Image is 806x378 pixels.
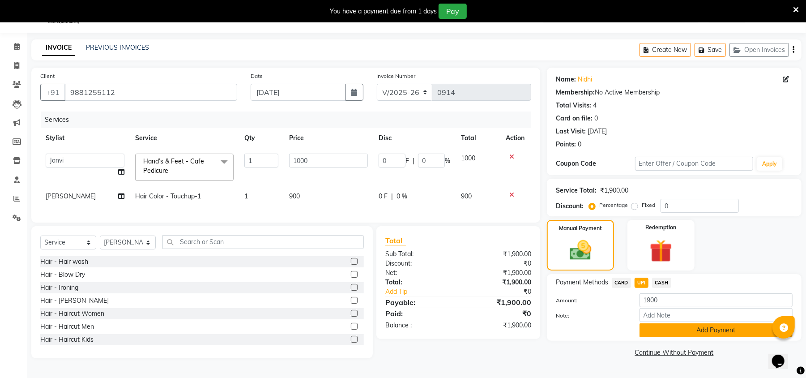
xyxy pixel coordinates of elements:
[458,297,538,308] div: ₹1,900.00
[40,296,109,305] div: Hair - [PERSON_NAME]
[379,321,458,330] div: Balance :
[46,192,96,200] span: [PERSON_NAME]
[64,84,237,101] input: Search by Name/Mobile/Email/Code
[458,249,538,259] div: ₹1,900.00
[379,259,458,268] div: Discount:
[640,308,793,322] input: Add Note
[40,283,78,292] div: Hair - Ironing
[251,72,263,80] label: Date
[556,186,597,195] div: Service Total:
[461,192,472,200] span: 900
[640,43,691,57] button: Create New
[284,128,373,148] th: Price
[379,268,458,278] div: Net:
[40,257,88,266] div: Hair - Hair wash
[162,235,364,249] input: Search or Scan
[588,127,607,136] div: [DATE]
[40,270,85,279] div: Hair - Blow Dry
[458,321,538,330] div: ₹1,900.00
[593,101,597,110] div: 4
[41,112,538,128] div: Services
[379,308,458,319] div: Paid:
[42,40,75,56] a: INVOICE
[458,308,538,319] div: ₹0
[379,297,458,308] div: Payable:
[549,296,632,305] label: Amount:
[578,140,581,149] div: 0
[40,309,104,318] div: Hair - Haircut Women
[695,43,726,57] button: Save
[40,72,55,80] label: Client
[578,75,592,84] a: Nidhi
[729,43,789,57] button: Open Invoices
[456,128,500,148] th: Total
[445,156,450,166] span: %
[143,157,204,175] span: Hand’s & Feet - Cafe Pedicure
[757,157,782,171] button: Apply
[640,323,793,337] button: Add Payment
[642,201,655,209] label: Fixed
[600,186,628,195] div: ₹1,900.00
[556,278,608,287] span: Payment Methods
[379,287,472,296] a: Add Tip
[640,293,793,307] input: Amount
[40,128,130,148] th: Stylist
[391,192,393,201] span: |
[289,192,300,200] span: 900
[559,224,602,232] label: Manual Payment
[405,156,409,166] span: F
[612,278,631,288] span: CARD
[458,268,538,278] div: ₹1,900.00
[40,322,94,331] div: Hair - Haircut Men
[379,192,388,201] span: 0 F
[239,128,284,148] th: Qty
[40,335,94,344] div: Hair - Haircut Kids
[330,7,437,16] div: You have a payment due from 1 days
[377,72,416,80] label: Invoice Number
[439,4,467,19] button: Pay
[556,101,591,110] div: Total Visits:
[461,154,475,162] span: 1000
[86,43,149,52] a: PREVIOUS INVOICES
[549,312,632,320] label: Note:
[635,157,753,171] input: Enter Offer / Coupon Code
[556,75,576,84] div: Name:
[397,192,407,201] span: 0 %
[244,192,248,200] span: 1
[556,202,584,211] div: Discount:
[643,237,679,265] img: _gift.svg
[379,249,458,259] div: Sub Total:
[413,156,414,166] span: |
[385,236,406,245] span: Total
[130,128,239,148] th: Service
[556,114,593,123] div: Card on file:
[458,278,538,287] div: ₹1,900.00
[594,114,598,123] div: 0
[768,342,797,369] iframe: chat widget
[635,278,648,288] span: UPI
[652,278,671,288] span: CASH
[458,259,538,268] div: ₹0
[472,287,538,296] div: ₹0
[645,223,676,232] label: Redemption
[500,128,531,148] th: Action
[599,201,628,209] label: Percentage
[556,140,576,149] div: Points:
[549,348,800,357] a: Continue Without Payment
[40,84,65,101] button: +91
[135,192,201,200] span: Hair Color - Touchup-1
[168,167,172,175] a: x
[556,88,595,97] div: Membership:
[556,159,635,168] div: Coupon Code
[556,88,793,97] div: No Active Membership
[563,238,598,263] img: _cash.svg
[379,278,458,287] div: Total:
[373,128,456,148] th: Disc
[556,127,586,136] div: Last Visit:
